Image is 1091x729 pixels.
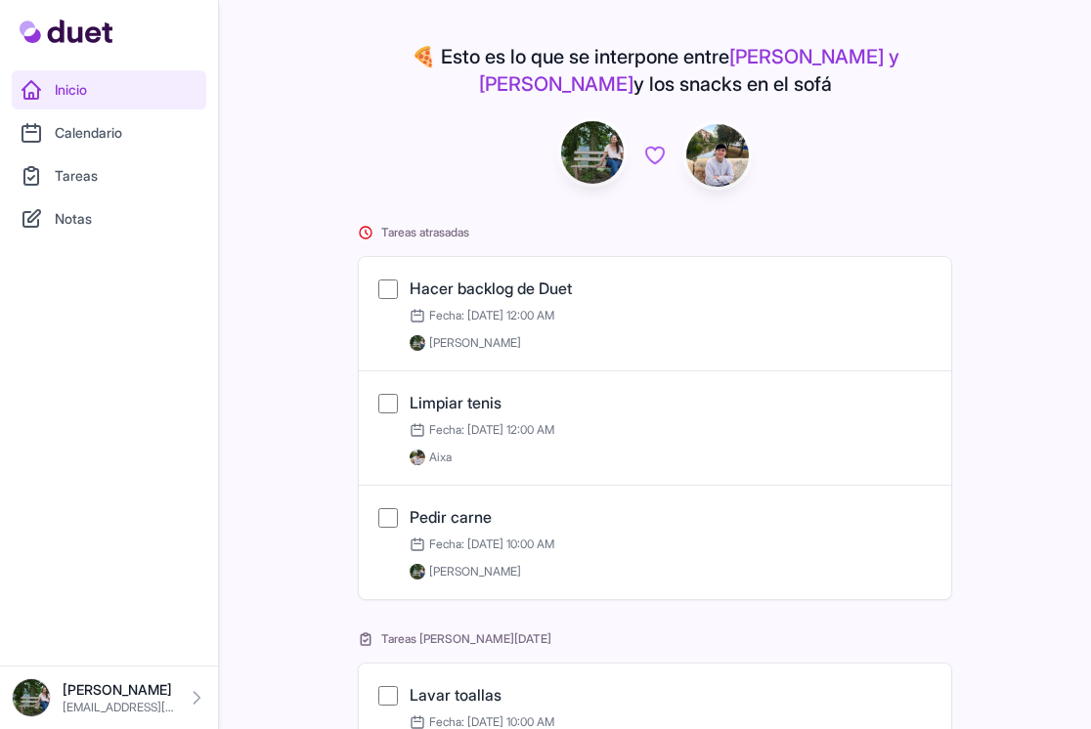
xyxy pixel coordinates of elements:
[63,680,175,700] p: [PERSON_NAME]
[12,70,206,109] a: Inicio
[429,564,521,579] span: [PERSON_NAME]
[686,124,749,187] img: IMG_0278.jpeg
[410,308,554,323] span: Fecha: [DATE] 12:00 AM
[12,199,206,238] a: Notas
[410,279,572,298] a: Hacer backlog de Duet
[410,450,425,465] img: IMG_0278.jpeg
[358,43,952,98] h4: 🍕 Esto es lo que se interpone entre y los snacks en el sofá
[561,121,624,184] img: DSC08576_Original.jpeg
[12,156,206,195] a: Tareas
[358,631,952,647] h2: Tareas [PERSON_NAME][DATE]
[410,536,554,552] span: Fecha: [DATE] 10:00 AM
[12,678,206,717] a: [PERSON_NAME] [EMAIL_ADDRESS][DOMAIN_NAME]
[429,335,521,351] span: [PERSON_NAME]
[410,685,502,705] a: Lavar toallas
[410,393,502,412] a: Limpiar tenis
[12,678,51,717] img: DSC08576_Original.jpeg
[358,225,952,240] h2: Tareas atrasadas
[12,113,206,152] a: Calendario
[410,335,425,351] img: DSC08576_Original.jpeg
[429,450,452,465] span: Aixa
[410,422,554,438] span: Fecha: [DATE] 12:00 AM
[410,564,425,579] img: DSC08576_Original.jpeg
[63,700,175,715] p: [EMAIL_ADDRESS][DOMAIN_NAME]
[410,507,492,527] a: Pedir carne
